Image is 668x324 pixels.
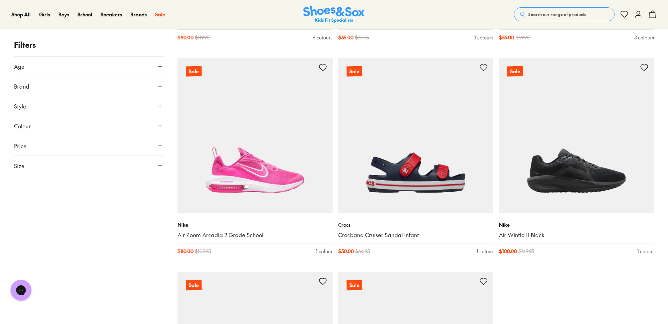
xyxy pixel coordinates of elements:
div: 1 colour [477,248,493,255]
span: Price [14,142,27,150]
button: Colour [14,116,164,136]
a: Shop All [12,11,31,18]
a: Crocband Cruiser Sandal Infant [338,231,493,239]
p: Nike [499,221,654,228]
button: Brand [14,76,164,96]
div: 6 colours [313,34,333,41]
span: $ 69.95 [355,34,369,41]
span: $ 90.00 [177,34,194,41]
span: $ 69.95 [516,34,530,41]
p: Sale [507,66,523,77]
a: Air Zoom Arcadia 2 Grade School [177,231,333,239]
span: $ 119.95 [195,34,210,41]
a: Sale [177,58,333,213]
img: SNS_Logo_Responsive.svg [303,6,365,23]
div: 3 colours [634,34,654,41]
span: Search our range of products [528,11,586,17]
span: $ 149.95 [518,248,534,255]
a: Boys [58,11,69,18]
span: $ 55.00 [338,34,354,41]
p: Nike [177,221,333,228]
iframe: Gorgias live chat messenger [7,277,35,303]
p: Filters [14,39,164,51]
a: School [78,11,92,18]
span: Age [14,62,24,70]
a: Sale [155,11,165,18]
span: Size [14,161,24,170]
div: 3 colours [474,34,493,41]
span: $ 100.00 [499,248,517,255]
a: Sneakers [101,11,122,18]
a: Girls [39,11,50,18]
span: $ 64.95 [355,248,370,255]
p: Crocs [338,221,493,228]
p: Sale [347,66,362,77]
button: Size [14,156,164,175]
span: $ 109.95 [195,248,211,255]
span: $ 55.00 [499,34,514,41]
button: Search our range of products [514,7,615,21]
p: Sale [347,280,362,291]
span: Brand [14,82,29,90]
div: 1 colour [316,248,333,255]
a: Brands [130,11,147,18]
a: Sale [338,58,493,213]
a: Air Winflo 11 Black [499,231,654,239]
button: Price [14,136,164,156]
span: $ 80.00 [177,248,194,255]
div: 1 colour [637,248,654,255]
span: Style [14,102,26,110]
p: Sale [186,66,202,77]
p: Sale [186,280,202,291]
span: Colour [14,122,31,130]
a: Sale [499,58,654,213]
span: $ 50.00 [338,248,354,255]
button: Age [14,56,164,76]
button: Style [14,96,164,116]
a: Shoes & Sox [303,6,365,23]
